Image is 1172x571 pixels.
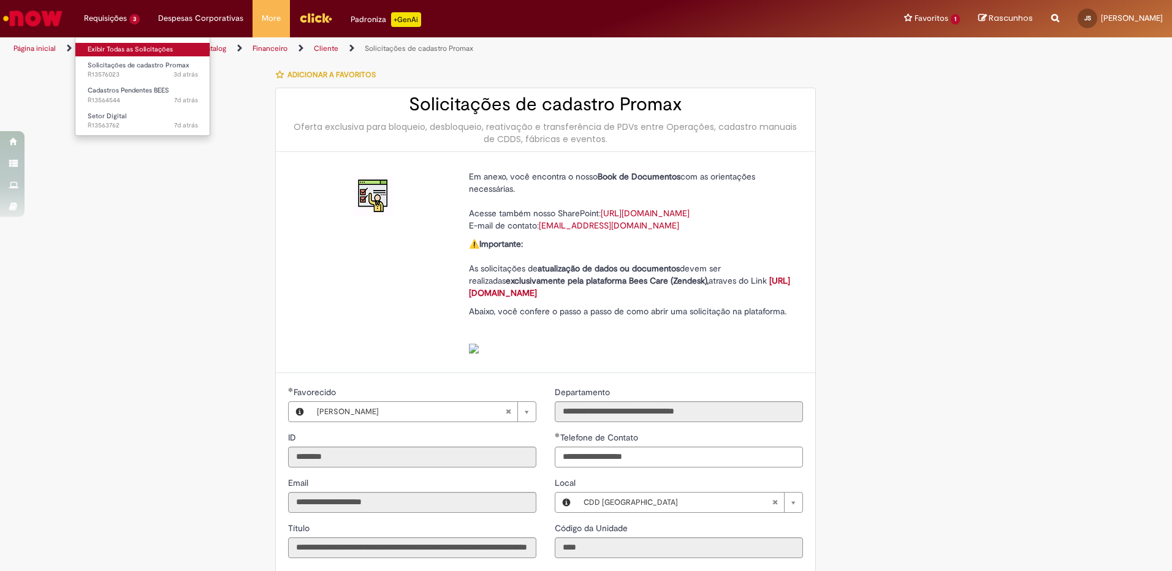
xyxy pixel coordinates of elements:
[469,238,794,299] p: ⚠️ As solicitações de devem ser realizadas atraves do Link
[129,14,140,25] span: 3
[13,43,56,53] a: Página inicial
[288,537,536,558] input: Título
[174,96,198,105] span: 7d atrás
[288,121,803,145] div: Oferta exclusiva para bloqueio, desbloqueio, reativação e transferência de PDVs entre Operações, ...
[1,6,64,31] img: ServiceNow
[288,523,312,534] span: Somente leitura - Título
[253,43,287,53] a: Financeiro
[288,431,299,444] label: Somente leitura - ID
[555,537,803,558] input: Código da Unidade
[75,59,210,81] a: Aberto R13576023 : Solicitações de cadastro Promax
[75,84,210,107] a: Aberto R13564544 : Cadastros Pendentes BEES
[158,12,243,25] span: Despesas Corporativas
[989,12,1033,24] span: Rascunhos
[288,447,536,467] input: ID
[951,14,960,25] span: 1
[88,112,126,121] span: Setor Digital
[314,43,338,53] a: Cliente
[88,121,198,130] span: R13563762
[173,70,198,79] time: 29/09/2025 11:10:06
[601,208,690,219] a: [URL][DOMAIN_NAME]
[75,37,210,136] ul: Requisições
[555,387,612,398] span: Somente leitura - Departamento
[88,86,169,95] span: Cadastros Pendentes BEES
[288,477,311,488] span: Somente leitura - Email
[560,432,641,443] span: Telefone de Contato
[294,387,338,398] span: Necessários - Favorecido
[469,170,794,232] p: Em anexo, você encontra o nosso com as orientações necessárias. Acesse também nosso SharePoint: E...
[555,493,577,512] button: Local, Visualizar este registro CDD Ribeirão Preto
[275,62,382,88] button: Adicionar a Favoritos
[84,12,127,25] span: Requisições
[299,9,332,27] img: click_logo_yellow_360x200.png
[88,70,198,80] span: R13576023
[174,96,198,105] time: 24/09/2025 17:42:41
[1101,13,1163,23] span: [PERSON_NAME]
[555,522,630,534] label: Somente leitura - Código da Unidade
[915,12,948,25] span: Favoritos
[354,176,394,216] img: Solicitações de cadastro Promax
[173,70,198,79] span: 3d atrás
[555,401,803,422] input: Departamento
[88,61,189,70] span: Solicitações de cadastro Promax
[555,433,560,437] span: Obrigatório Preenchido
[538,263,680,274] strong: atualização de dados ou documentos
[1084,14,1091,22] span: JS
[766,493,784,512] abbr: Limpar campo Local
[555,386,612,398] label: Somente leitura - Departamento
[75,110,210,132] a: Aberto R13563762 : Setor Digital
[577,493,802,512] a: CDD [GEOGRAPHIC_DATA]Limpar campo Local
[978,13,1033,25] a: Rascunhos
[288,432,299,443] span: Somente leitura - ID
[174,121,198,130] time: 24/09/2025 15:48:06
[555,447,803,467] input: Telefone de Contato
[584,493,772,512] span: CDD [GEOGRAPHIC_DATA]
[469,344,479,354] img: sys_attachment.do
[317,402,505,422] span: [PERSON_NAME]
[555,477,578,488] span: Local
[598,171,680,182] strong: Book de Documentos
[75,43,210,56] a: Exibir Todas as Solicitações
[174,121,198,130] span: 7d atrás
[469,275,790,298] a: [URL][DOMAIN_NAME]
[539,220,679,231] a: [EMAIL_ADDRESS][DOMAIN_NAME]
[289,402,311,422] button: Favorecido, Visualizar este registro Juliana Salvador Silva
[287,70,376,80] span: Adicionar a Favoritos
[9,37,772,60] ul: Trilhas de página
[365,43,473,53] a: Solicitações de cadastro Promax
[506,275,709,286] strong: exclusivamente pela plataforma Bees Care (Zendesk),
[499,402,517,422] abbr: Limpar campo Favorecido
[469,305,794,354] p: Abaixo, você confere o passo a passo de como abrir uma solicitação na plataforma.
[311,402,536,422] a: [PERSON_NAME]Limpar campo Favorecido
[351,12,421,27] div: Padroniza
[288,477,311,489] label: Somente leitura - Email
[288,522,312,534] label: Somente leitura - Título
[555,523,630,534] span: Somente leitura - Código da Unidade
[262,12,281,25] span: More
[479,238,523,249] strong: Importante:
[288,94,803,115] h2: Solicitações de cadastro Promax
[88,96,198,105] span: R13564544
[391,12,421,27] p: +GenAi
[288,387,294,392] span: Obrigatório Preenchido
[288,492,536,513] input: Email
